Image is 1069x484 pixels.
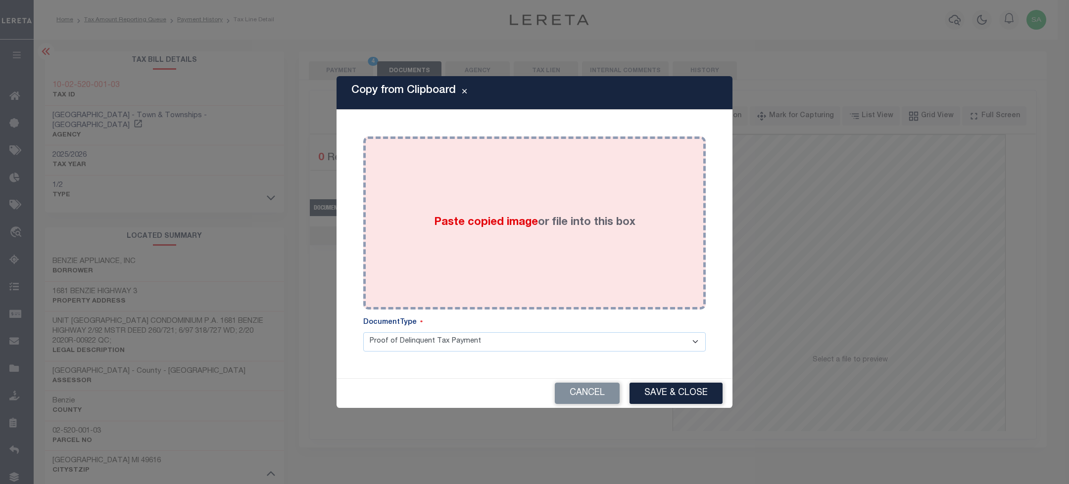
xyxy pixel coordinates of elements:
label: DocumentType [363,317,423,328]
button: Cancel [555,383,620,404]
button: Save & Close [630,383,723,404]
span: Paste copied image [434,217,538,228]
button: Close [456,87,473,99]
label: or file into this box [434,215,635,231]
h5: Copy from Clipboard [351,84,456,97]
